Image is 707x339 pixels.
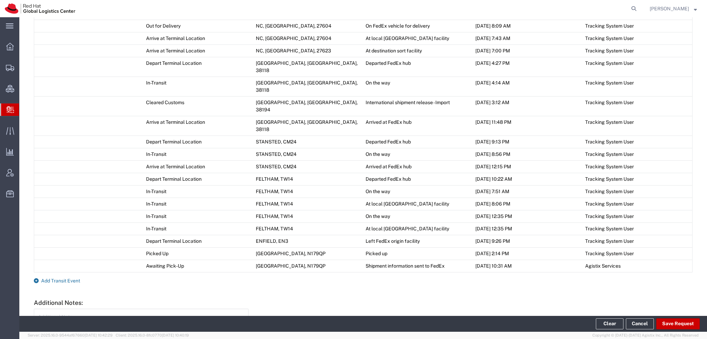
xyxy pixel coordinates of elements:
td: At destination sort facility [363,44,473,57]
td: In-Transit [144,185,253,198]
td: Departed FedEx hub [363,57,473,77]
td: NC, [GEOGRAPHIC_DATA], 27604 [253,20,363,32]
td: [DATE] 8:56 PM [473,148,583,160]
td: On FedEx vehicle for delivery [363,20,473,32]
td: NC, [GEOGRAPHIC_DATA], 27623 [253,44,363,57]
td: Arrive at Terminal Location [144,116,253,136]
td: [DATE] 8:06 PM [473,198,583,210]
td: ENFIELD, EN3 [253,235,363,247]
td: [DATE] 3:12 AM [473,96,583,116]
td: [DATE] 7:51 AM [473,185,583,198]
td: Awaiting Pick-Up [144,260,253,272]
td: [DATE] 10:31 AM [473,260,583,272]
button: Clear [596,318,623,329]
td: FELTHAM, TW14 [253,198,363,210]
button: Save Request [656,318,700,329]
a: Cancel [626,318,654,329]
td: Arrived at FedEx hub [363,160,473,173]
td: [GEOGRAPHIC_DATA], [GEOGRAPHIC_DATA], 38118 [253,57,363,77]
td: STANSTED, CM24 [253,160,363,173]
img: logo [5,3,75,14]
button: [PERSON_NAME] [649,4,697,13]
td: Tracking System User [583,32,693,44]
td: [GEOGRAPHIC_DATA], N179QP [253,260,363,272]
td: Left FedEx origin facility [363,235,473,247]
td: FELTHAM, TW14 [253,185,363,198]
td: Depart Terminal Location [144,136,253,148]
td: Tracking System User [583,173,693,185]
td: In-Transit [144,222,253,235]
td: Tracking System User [583,247,693,260]
td: Depart Terminal Location [144,57,253,77]
td: Picked up [363,247,473,260]
td: Tracking System User [583,222,693,235]
td: In-Transit [144,148,253,160]
td: NC, [GEOGRAPHIC_DATA], 27604 [253,32,363,44]
td: [DATE] 12:35 PM [473,222,583,235]
td: Tracking System User [583,235,693,247]
td: [DATE] 11:48 PM [473,116,583,136]
td: At local [GEOGRAPHIC_DATA] facility [363,32,473,44]
td: Depart Terminal Location [144,173,253,185]
td: STANSTED, CM24 [253,148,363,160]
td: At local [GEOGRAPHIC_DATA] facility [363,222,473,235]
td: Arrive at Terminal Location [144,44,253,57]
td: On the way [363,148,473,160]
td: Tracking System User [583,44,693,57]
td: Arrive at Terminal Location [144,32,253,44]
td: Arrived at FedEx hub [363,116,473,136]
h5: Additional Notes: [34,299,693,306]
td: Tracking System User [583,77,693,96]
td: [GEOGRAPHIC_DATA], [GEOGRAPHIC_DATA], 38118 [253,116,363,136]
td: [DATE] 8:09 AM [473,20,583,32]
td: At local [GEOGRAPHIC_DATA] facility [363,198,473,210]
span: Client: 2025.16.0-8fc0770 [116,333,189,337]
td: Depart Terminal Location [144,235,253,247]
td: [DATE] 12:35 PM [473,210,583,222]
td: Tracking System User [583,148,693,160]
td: Departed FedEx hub [363,136,473,148]
span: [DATE] 10:42:29 [85,333,113,337]
td: In-Transit [144,210,253,222]
span: Copyright © [DATE]-[DATE] Agistix Inc., All Rights Reserved [592,332,699,338]
td: Arrive at Terminal Location [144,160,253,173]
td: FELTHAM, TW14 [253,173,363,185]
td: [DATE] 9:26 PM [473,235,583,247]
td: On the way [363,185,473,198]
td: [GEOGRAPHIC_DATA], [GEOGRAPHIC_DATA], 38194 [253,96,363,116]
td: Cleared Customs [144,96,253,116]
td: Tracking System User [583,198,693,210]
td: [DATE] 7:00 PM [473,44,583,57]
td: [GEOGRAPHIC_DATA], N179QP [253,247,363,260]
td: Tracking System User [583,57,693,77]
td: Tracking System User [583,136,693,148]
td: Tracking System User [583,116,693,136]
td: [DATE] 4:27 PM [473,57,583,77]
td: [DATE] 12:15 PM [473,160,583,173]
td: In-Transit [144,77,253,96]
td: In-Transit [144,198,253,210]
td: Tracking System User [583,160,693,173]
td: Tracking System User [583,96,693,116]
span: [DATE] 10:40:19 [162,333,189,337]
td: FELTHAM, TW14 [253,222,363,235]
td: Shipment information sent to FedEx [363,260,473,272]
td: On the way [363,77,473,96]
td: [DATE] 10:22 AM [473,173,583,185]
td: Tracking System User [583,185,693,198]
span: Add Transit Event [41,278,80,283]
td: [DATE] 9:13 PM [473,136,583,148]
td: [DATE] 2:14 PM [473,247,583,260]
td: [GEOGRAPHIC_DATA], [GEOGRAPHIC_DATA], 38118 [253,77,363,96]
td: STANSTED, CM24 [253,136,363,148]
td: Tracking System User [583,20,693,32]
td: International shipment release - Import [363,96,473,116]
td: [DATE] 4:14 AM [473,77,583,96]
td: Departed FedEx hub [363,173,473,185]
span: Kirk Newcross [650,5,689,12]
td: Picked Up [144,247,253,260]
span: Server: 2025.16.0-9544af67660 [28,333,113,337]
td: Tracking System User [583,210,693,222]
td: FELTHAM, TW14 [253,210,363,222]
td: Agistix Services [583,260,693,272]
